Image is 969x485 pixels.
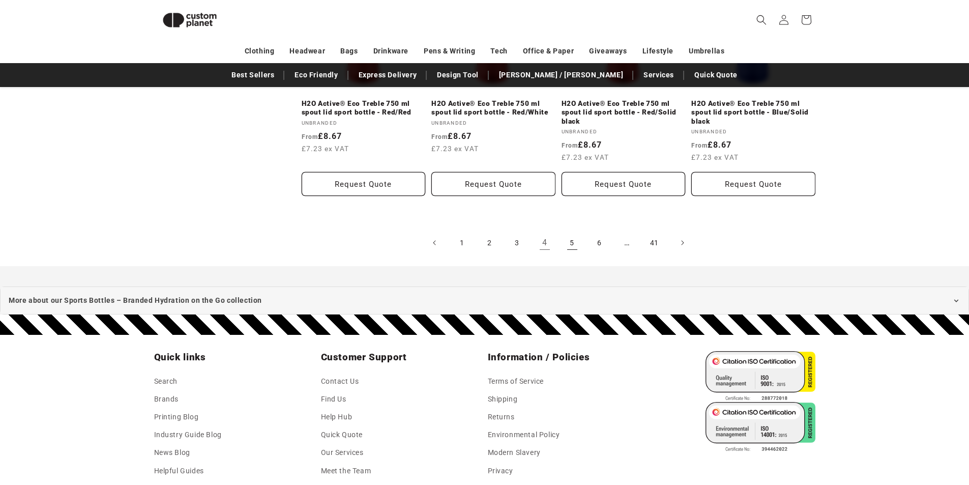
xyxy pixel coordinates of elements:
[750,9,773,31] summary: Search
[245,42,275,60] a: Clothing
[321,351,482,363] h2: Customer Support
[691,172,815,196] button: Request Quote
[589,42,627,60] a: Giveaways
[431,172,555,196] button: Request Quote
[488,462,513,480] a: Privacy
[799,375,969,485] iframe: Chat Widget
[432,66,484,84] a: Design Tool
[154,351,315,363] h2: Quick links
[154,426,222,444] a: Industry Guide Blog
[689,66,743,84] a: Quick Quote
[616,232,638,254] span: …
[589,232,611,254] a: Page 6
[488,408,515,426] a: Returns
[638,66,679,84] a: Services
[321,426,363,444] a: Quick Quote
[289,42,325,60] a: Headwear
[302,232,815,254] nav: Pagination
[154,444,190,462] a: News Blog
[340,42,358,60] a: Bags
[9,294,262,307] span: More about our Sports Bottles – Branded Hydration on the Go collection
[154,375,178,390] a: Search
[321,444,364,462] a: Our Services
[479,232,501,254] a: Page 2
[689,42,724,60] a: Umbrellas
[302,99,426,117] a: H2O Active® Eco Treble 750 ml spout lid sport bottle - Red/Red
[490,42,507,60] a: Tech
[488,351,649,363] h2: Information / Policies
[354,66,422,84] a: Express Delivery
[562,172,686,196] button: Request Quote
[523,42,574,60] a: Office & Paper
[424,232,446,254] a: Previous page
[671,232,693,254] a: Next page
[321,390,346,408] a: Find Us
[373,42,408,60] a: Drinkware
[302,172,426,196] button: Request Quote
[488,375,544,390] a: Terms of Service
[154,4,225,36] img: Custom Planet
[643,232,666,254] a: Page 41
[289,66,343,84] a: Eco Friendly
[431,99,555,117] a: H2O Active® Eco Treble 750 ml spout lid sport bottle - Red/White
[424,42,475,60] a: Pens & Writing
[154,390,179,408] a: Brands
[321,408,353,426] a: Help Hub
[562,99,686,126] a: H2O Active® Eco Treble 750 ml spout lid sport bottle - Red/Solid black
[321,462,371,480] a: Meet the Team
[488,444,541,462] a: Modern Slavery
[488,390,518,408] a: Shipping
[706,402,815,453] img: ISO 14001 Certified
[506,232,528,254] a: Page 3
[494,66,628,84] a: [PERSON_NAME] / [PERSON_NAME]
[691,99,815,126] a: H2O Active® Eco Treble 750 ml spout lid sport bottle - Blue/Solid black
[321,375,359,390] a: Contact Us
[154,462,204,480] a: Helpful Guides
[451,232,474,254] a: Page 1
[226,66,279,84] a: Best Sellers
[534,232,556,254] a: Page 4
[561,232,583,254] a: Page 5
[154,408,199,426] a: Printing Blog
[642,42,673,60] a: Lifestyle
[488,426,560,444] a: Environmental Policy
[706,351,815,402] img: ISO 9001 Certified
